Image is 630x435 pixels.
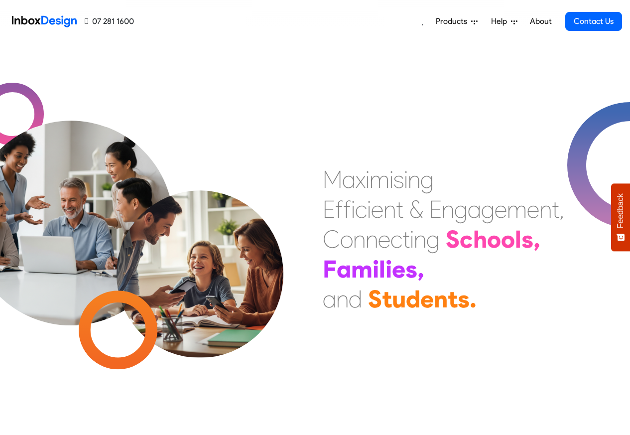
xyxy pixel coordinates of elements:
div: n [442,194,454,224]
div: f [343,194,351,224]
div: c [390,224,402,254]
div: n [434,284,448,314]
div: a [337,254,351,284]
div: S [368,284,382,314]
button: Feedback - Show survey [611,183,630,251]
div: n [383,194,396,224]
div: i [351,194,355,224]
div: F [323,254,337,284]
div: s [458,284,470,314]
div: i [367,194,371,224]
div: t [396,194,403,224]
div: g [426,224,440,254]
img: parents_with_child.png [96,149,304,358]
div: e [527,194,539,224]
div: i [385,254,392,284]
div: n [539,194,552,224]
div: M [323,164,342,194]
div: g [454,194,468,224]
a: Products [432,11,482,31]
div: c [460,224,473,254]
div: n [414,224,426,254]
div: i [410,224,414,254]
div: E [429,194,442,224]
div: e [371,194,383,224]
div: m [507,194,527,224]
div: e [420,284,434,314]
div: s [405,254,417,284]
div: a [323,284,336,314]
a: Help [487,11,521,31]
div: t [382,284,392,314]
div: o [487,224,501,254]
div: l [379,254,385,284]
div: n [408,164,420,194]
div: c [355,194,367,224]
div: f [335,194,343,224]
div: m [351,254,373,284]
div: i [389,164,393,194]
div: n [336,284,349,314]
div: , [559,194,564,224]
div: m [370,164,389,194]
div: . [470,284,477,314]
div: o [340,224,353,254]
div: g [420,164,434,194]
div: h [473,224,487,254]
div: d [349,284,362,314]
div: d [406,284,420,314]
div: , [533,224,540,254]
div: , [417,254,424,284]
div: t [448,284,458,314]
div: g [481,194,495,224]
div: a [342,164,356,194]
span: Help [491,15,511,27]
div: i [404,164,408,194]
div: a [468,194,481,224]
div: s [393,164,404,194]
a: 07 281 1600 [85,15,134,27]
div: i [373,254,379,284]
span: Feedback [616,193,625,228]
div: l [515,224,521,254]
div: C [323,224,340,254]
div: t [402,224,410,254]
div: Maximising Efficient & Engagement, Connecting Schools, Families, and Students. [323,164,564,314]
div: t [552,194,559,224]
a: Contact Us [565,12,622,31]
div: n [353,224,366,254]
div: n [366,224,378,254]
div: e [495,194,507,224]
span: Products [436,15,471,27]
div: S [446,224,460,254]
div: e [392,254,405,284]
div: E [323,194,335,224]
div: s [521,224,533,254]
a: About [527,11,554,31]
div: u [392,284,406,314]
div: i [366,164,370,194]
div: o [501,224,515,254]
div: e [378,224,390,254]
div: x [356,164,366,194]
div: & [409,194,423,224]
